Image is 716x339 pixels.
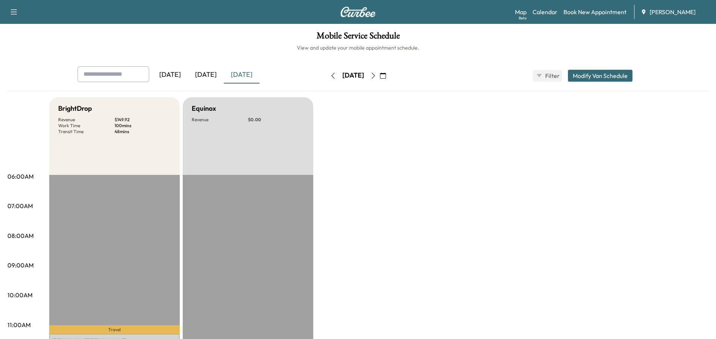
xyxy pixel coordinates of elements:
p: 07:00AM [7,201,33,210]
a: Book New Appointment [563,7,626,16]
p: Revenue [192,117,248,123]
a: MapBeta [515,7,527,16]
p: 11:00AM [7,320,31,329]
span: Filter [545,71,559,80]
button: Modify Van Schedule [568,70,632,82]
a: Calendar [533,7,558,16]
button: Filter [533,70,562,82]
p: 06:00AM [7,172,34,181]
p: 10:00AM [7,291,32,299]
span: [PERSON_NAME] [650,7,695,16]
h5: BrightDrop [58,103,92,114]
div: [DATE] [188,66,224,84]
h6: View and update your mobile appointment schedule. [7,44,709,51]
p: Travel [49,325,180,334]
div: [DATE] [342,71,364,80]
p: Transit Time [58,129,114,135]
p: Revenue [58,117,114,123]
p: 08:00AM [7,231,34,240]
p: $ 0.00 [248,117,304,123]
div: [DATE] [224,66,260,84]
p: 48 mins [114,129,171,135]
p: Work Time [58,123,114,129]
p: 09:00AM [7,261,34,270]
div: Beta [519,15,527,21]
h1: Mobile Service Schedule [7,31,709,44]
p: 100 mins [114,123,171,129]
img: Curbee Logo [340,7,376,17]
h5: Equinox [192,103,216,114]
p: $ 149.92 [114,117,171,123]
div: [DATE] [152,66,188,84]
